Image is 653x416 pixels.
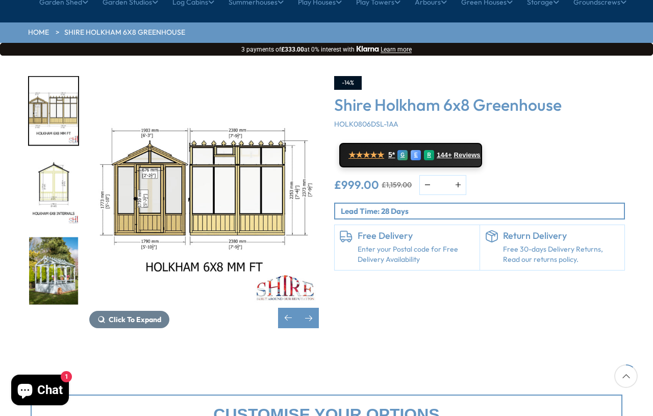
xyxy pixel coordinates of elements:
[28,156,79,226] div: 4 / 9
[89,76,319,328] div: 3 / 9
[278,308,298,328] div: Previous slide
[109,315,161,324] span: Click To Expand
[28,236,79,306] div: 5 / 9
[397,150,408,160] div: G
[358,230,474,241] h6: Free Delivery
[382,181,412,188] del: £1,159.00
[358,244,474,264] a: Enter your Postal code for Free Delivery Availability
[348,150,384,160] span: ★★★★★
[64,28,185,38] a: Shire Holkham 6x8 Greenhouse
[28,28,49,38] a: HOME
[341,206,624,216] p: Lead Time: 28 Days
[8,375,72,408] inbox-online-store-chat: Shopify online store chat
[89,76,319,306] img: Shire Holkham 6x8 Greenhouse - Best Shed
[339,143,482,167] a: ★★★★★ 5* G E R 144+ Reviews
[437,151,451,159] span: 144+
[334,76,362,90] div: -14%
[89,311,169,328] button: Click To Expand
[503,244,620,264] p: Free 30-days Delivery Returns, Read our returns policy.
[334,119,398,129] span: HOLK0806DSL-1AA
[28,76,79,146] div: 3 / 9
[29,237,78,305] img: DSC_7281_e974b7db-b0fe-4ca7-a40d-fae3da9a7daf_200x200.jpg
[503,230,620,241] h6: Return Delivery
[411,150,421,160] div: E
[29,157,78,225] img: Holkham6x8INTERNALS_55bdb83d-a552-455b-975c-ef2c48f4b2cb_200x200.jpg
[334,95,625,114] h3: Shire Holkham 6x8 Greenhouse
[334,179,379,190] ins: £999.00
[454,151,481,159] span: Reviews
[298,308,319,328] div: Next slide
[424,150,434,160] div: R
[29,77,78,145] img: Holkham6x8MMFT_2de6dc8a-061a-411d-8e9d-18f60625a014_200x200.jpg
